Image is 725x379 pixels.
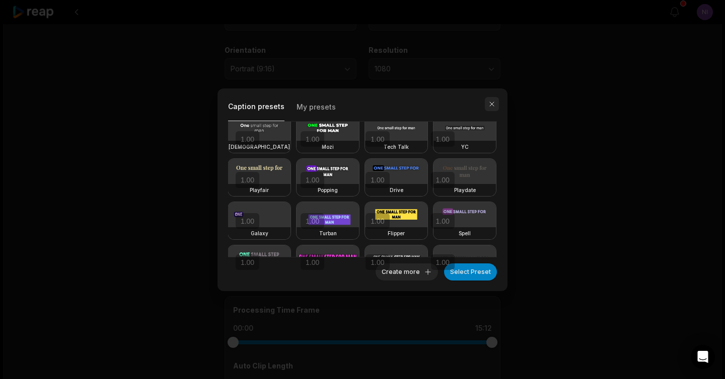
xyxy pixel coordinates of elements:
[454,186,476,194] h3: Playdate
[250,186,269,194] h3: Playfair
[691,345,715,369] div: Open Intercom Messenger
[251,229,268,237] h3: Galaxy
[388,229,405,237] h3: Flipper
[376,266,438,276] a: Create more
[459,229,471,237] h3: Spell
[444,263,497,280] button: Select Preset
[318,186,338,194] h3: Popping
[461,143,469,151] h3: YC
[228,99,284,121] button: Caption presets
[376,263,438,280] button: Create more
[229,143,290,151] h3: [DEMOGRAPHIC_DATA]
[297,99,336,121] button: My presets
[322,143,334,151] h3: Mozi
[390,186,403,194] h3: Drive
[319,229,337,237] h3: Turban
[384,143,409,151] h3: Tech Talk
